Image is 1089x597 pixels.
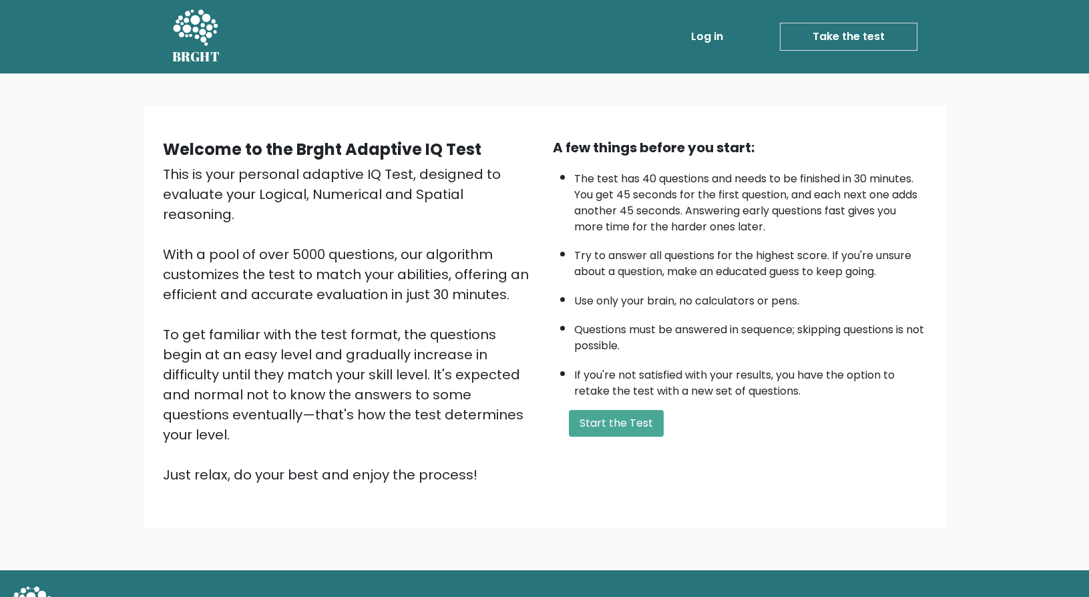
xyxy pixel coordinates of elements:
[780,23,917,51] a: Take the test
[172,49,220,65] h5: BRGHT
[163,138,481,160] b: Welcome to the Brght Adaptive IQ Test
[574,315,927,354] li: Questions must be answered in sequence; skipping questions is not possible.
[574,241,927,280] li: Try to answer all questions for the highest score. If you're unsure about a question, make an edu...
[172,5,220,68] a: BRGHT
[686,23,728,50] a: Log in
[163,164,537,485] div: This is your personal adaptive IQ Test, designed to evaluate your Logical, Numerical and Spatial ...
[553,138,927,158] div: A few things before you start:
[574,361,927,399] li: If you're not satisfied with your results, you have the option to retake the test with a new set ...
[569,410,664,437] button: Start the Test
[574,286,927,309] li: Use only your brain, no calculators or pens.
[574,164,927,235] li: The test has 40 questions and needs to be finished in 30 minutes. You get 45 seconds for the firs...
